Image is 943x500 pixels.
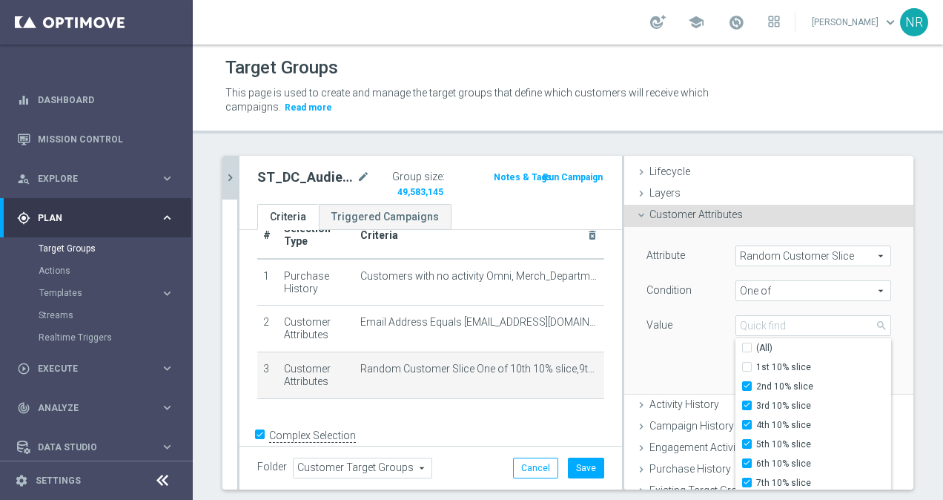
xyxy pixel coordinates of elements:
[38,80,174,119] a: Dashboard
[39,287,175,299] button: Templates keyboard_arrow_right
[39,282,191,304] div: Templates
[16,212,175,224] button: gps_fixed Plan keyboard_arrow_right
[882,14,899,30] span: keyboard_arrow_down
[278,306,354,352] td: Customer Attributes
[649,187,681,199] span: Layers
[443,171,445,183] label: :
[36,476,81,485] a: Settings
[16,134,175,145] button: Mission Control
[225,87,709,113] span: This page is used to create and manage the target groups that define which customers will receive...
[646,284,692,296] lable: Condition
[39,326,191,349] div: Realtime Triggers
[283,99,334,116] button: Read more
[38,174,160,183] span: Explore
[17,211,30,225] i: gps_fixed
[160,440,174,454] i: keyboard_arrow_right
[360,316,598,329] span: Email Address Equals [EMAIL_ADDRESS][DOMAIN_NAME]
[16,402,175,414] button: track_changes Analyze keyboard_arrow_right
[649,463,731,475] span: Purchase History
[756,419,891,431] span: 4th 10% slice
[39,304,191,326] div: Streams
[39,289,145,297] span: Templates
[360,229,398,241] span: Criteria
[257,352,278,398] td: 3
[735,315,891,336] input: Quick find
[392,171,443,183] label: Group size
[756,477,891,489] span: 7th 10% slice
[756,381,891,392] span: 2nd 10% slice
[269,429,356,443] label: Complex Selection
[39,265,154,277] a: Actions
[16,363,175,375] button: play_circle_outline Execute keyboard_arrow_right
[38,404,160,412] span: Analyze
[17,80,174,119] div: Dashboard
[257,168,354,186] h2: ST_DC_AudienceSizeTest
[360,363,598,375] span: Random Customer Slice One of 10th 10% slice,9th 10% slice,8th 10% slice,7th 10% slice,6th 10% sli...
[357,168,370,186] i: mode_edit
[39,332,154,343] a: Realtime Triggers
[17,401,30,415] i: track_changes
[38,214,160,223] span: Plan
[756,458,891,470] span: 6th 10% slice
[38,119,174,159] a: Mission Control
[278,212,354,259] th: Selection Type
[360,270,598,283] span: Customers with no activity Omni, Merch_Department one of DP014: OUTSOURCE PRINT&MARKETING,DP040: ...
[38,364,160,373] span: Execute
[39,309,154,321] a: Streams
[17,401,160,415] div: Analyze
[38,443,160,452] span: Data Studio
[649,484,761,496] span: Existing Target Group
[319,204,451,230] a: Triggered Campaigns
[541,169,604,185] button: Run Campaign
[16,441,175,453] div: Data Studio keyboard_arrow_right
[278,259,354,306] td: Purchase History
[257,259,278,306] td: 1
[17,172,30,185] i: person_search
[646,249,685,261] lable: Attribute
[396,186,445,200] span: 49,583,145
[876,320,887,332] span: search
[756,438,891,450] span: 5th 10% slice
[39,260,191,282] div: Actions
[16,173,175,185] button: person_search Explore keyboard_arrow_right
[17,441,160,454] div: Data Studio
[649,208,743,220] span: Customer Attributes
[160,211,174,225] i: keyboard_arrow_right
[646,318,672,332] label: Value
[160,361,174,375] i: keyboard_arrow_right
[688,14,704,30] span: school
[586,229,598,241] i: delete_forever
[17,362,30,375] i: play_circle_outline
[257,306,278,352] td: 2
[257,212,278,259] th: #
[492,169,553,185] button: Notes & Tags
[649,165,690,177] span: Lifecycle
[17,93,30,107] i: equalizer
[225,57,338,79] h1: Target Groups
[810,11,900,33] a: [PERSON_NAME]keyboard_arrow_down
[17,362,160,375] div: Execute
[513,458,558,478] button: Cancel
[756,361,891,373] span: 1st 10% slice
[15,474,28,487] i: settings
[223,171,237,185] i: chevron_right
[900,8,928,36] div: NR
[568,458,604,478] button: Save
[39,243,154,254] a: Target Groups
[756,342,772,354] span: (All)
[39,289,160,297] div: Templates
[17,119,174,159] div: Mission Control
[17,211,160,225] div: Plan
[278,352,354,398] td: Customer Attributes
[160,286,174,300] i: keyboard_arrow_right
[649,420,734,432] span: Campaign History
[160,171,174,185] i: keyboard_arrow_right
[257,204,319,230] a: Criteria
[756,400,891,412] span: 3rd 10% slice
